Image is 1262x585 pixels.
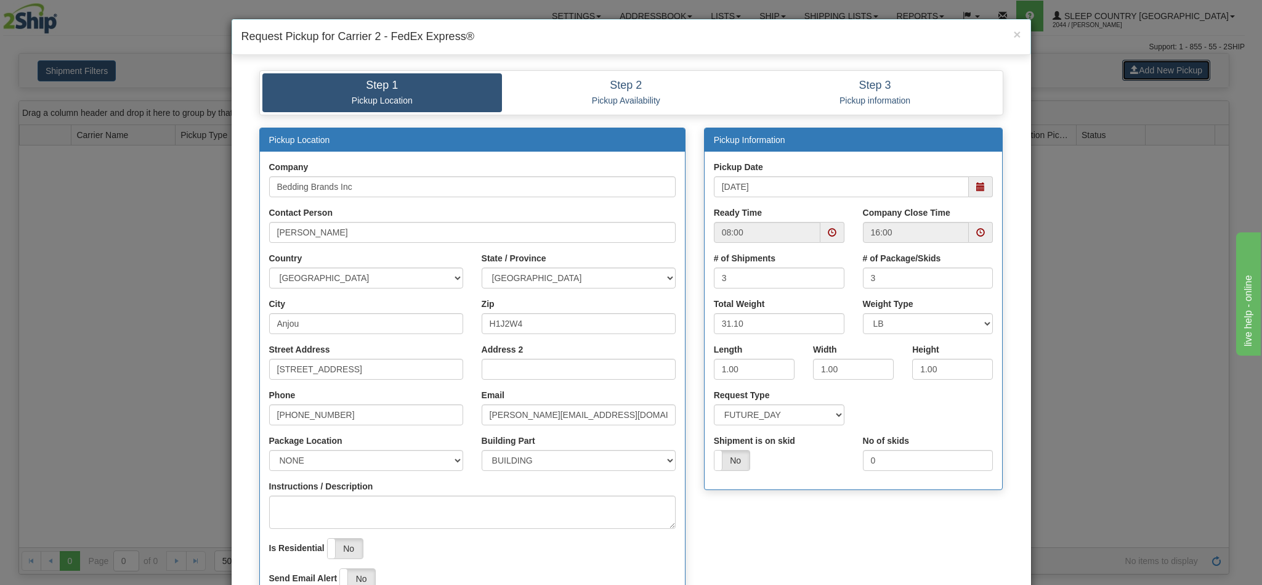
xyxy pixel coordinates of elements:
[714,435,795,447] label: Shipment is on skid
[269,389,296,401] label: Phone
[482,252,546,264] label: State / Province
[714,298,765,310] label: Total Weight
[1234,229,1261,355] iframe: chat widget
[1013,28,1021,41] button: Close
[482,343,524,356] label: Address 2
[269,542,325,554] label: Is Residential
[269,252,302,264] label: Country
[269,343,330,356] label: Street Address
[714,389,770,401] label: Request Type
[759,80,991,92] h4: Step 3
[482,435,535,447] label: Building Part
[269,480,373,493] label: Instructions / Description
[9,7,114,22] div: live help - online
[328,539,363,558] label: No
[714,135,785,145] a: Pickup Information
[269,572,338,584] label: Send Email Alert
[241,29,1021,45] h4: Request Pickup for Carrier 2 - FedEx Express®
[262,73,503,112] a: Step 1 Pickup Location
[511,95,741,106] p: Pickup Availability
[511,80,741,92] h4: Step 2
[482,298,495,310] label: Zip
[813,343,837,356] label: Width
[269,298,285,310] label: City
[482,389,504,401] label: Email
[272,95,493,106] p: Pickup Location
[714,207,762,219] label: Ready Time
[269,135,330,145] a: Pickup Location
[269,207,333,219] label: Contact Person
[1013,27,1021,41] span: ×
[269,435,342,447] label: Package Location
[714,451,750,470] label: No
[759,95,991,106] p: Pickup information
[750,73,1000,112] a: Step 3 Pickup information
[502,73,750,112] a: Step 2 Pickup Availability
[714,252,775,264] label: # of Shipments
[863,252,941,264] label: # of Package/Skids
[272,80,493,92] h4: Step 1
[863,207,950,219] label: Company Close Time
[269,161,309,173] label: Company
[714,343,743,356] label: Length
[714,161,763,173] label: Pickup Date
[863,298,913,310] label: Weight Type
[912,343,939,356] label: Height
[863,435,909,447] label: No of skids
